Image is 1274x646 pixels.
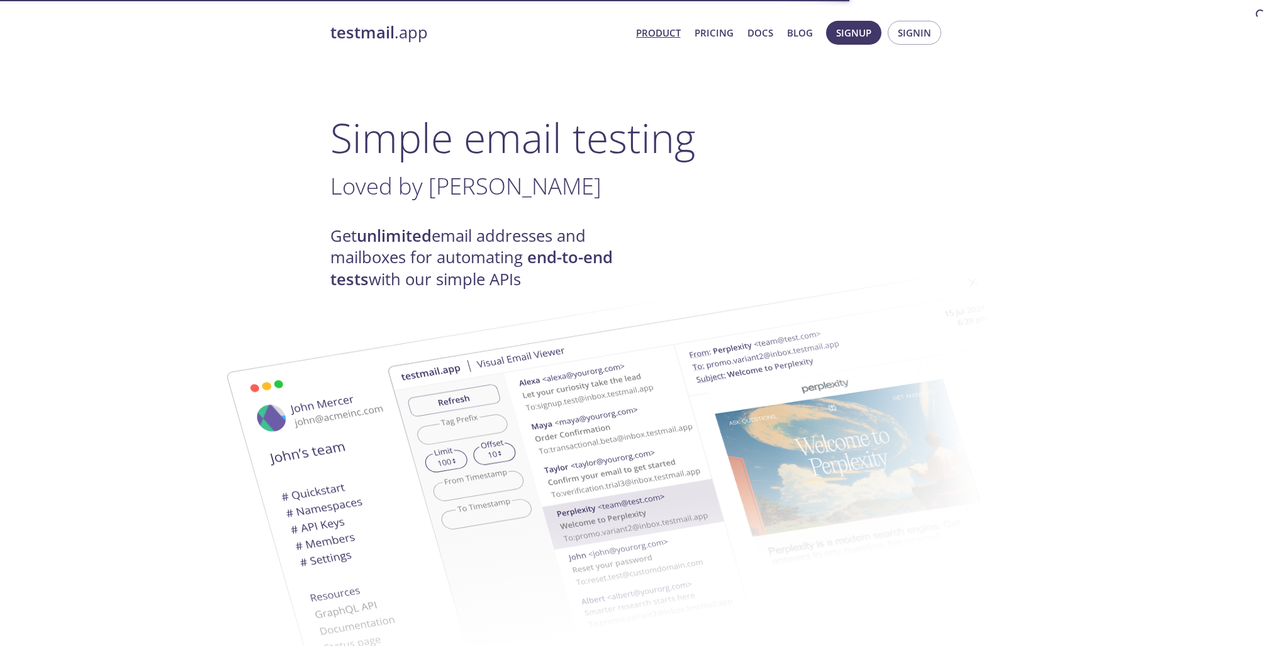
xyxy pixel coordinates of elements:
[747,25,773,41] a: Docs
[826,21,881,45] button: Signup
[695,25,734,41] a: Pricing
[898,25,931,41] span: Signin
[330,170,601,201] span: Loved by [PERSON_NAME]
[357,225,432,247] strong: unlimited
[836,25,871,41] span: Signup
[330,22,626,43] a: testmail.app
[888,21,941,45] button: Signin
[330,21,394,43] strong: testmail
[636,25,681,41] a: Product
[330,246,613,290] strong: end-to-end tests
[787,25,813,41] a: Blog
[330,225,637,290] h4: Get email addresses and mailboxes for automating with our simple APIs
[330,113,944,162] h1: Simple email testing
